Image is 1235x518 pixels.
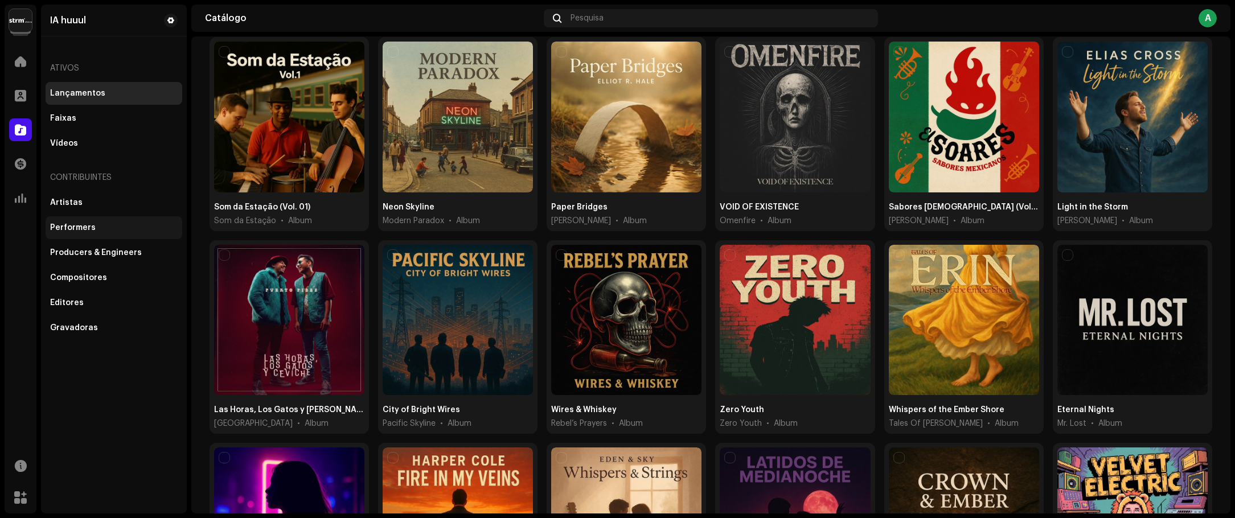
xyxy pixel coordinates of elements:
[1091,418,1094,429] span: •
[720,418,762,429] span: Zero Youth
[383,404,460,416] div: City of Bright Wires
[281,215,284,227] span: •
[440,418,443,429] span: •
[612,418,614,429] span: •
[46,291,182,314] re-m-nav-item: Editores
[46,55,182,82] re-a-nav-header: Ativos
[383,418,436,429] span: Pacific Skyline
[50,298,84,307] div: Editores
[214,215,276,227] span: Som da Estação
[551,418,607,429] span: Rebel’s Prayers
[623,215,647,227] div: Album
[1057,418,1086,429] span: Mr. Lost
[46,241,182,264] re-m-nav-item: Producers & Engineers
[50,89,105,98] div: Lançamentos
[571,14,604,23] span: Pesquisa
[50,198,83,207] div: Artistas
[50,323,98,332] div: Gravadoras
[1122,215,1125,227] span: •
[889,202,1039,213] div: Sabores Mexicanos (Vol. 01)
[1057,215,1117,227] span: Elias Cross
[46,266,182,289] re-m-nav-item: Compositores
[619,418,643,429] div: Album
[953,215,956,227] span: •
[889,404,1004,416] div: Whispers of the Ember Shore
[205,14,539,23] div: Catálogo
[50,114,76,123] div: Faixas
[1057,404,1114,416] div: Eternal Nights
[214,418,293,429] span: Puerto Pibes
[551,202,608,213] div: Paper Bridges
[616,215,618,227] span: •
[760,215,763,227] span: •
[720,202,799,213] div: VOID OF EXISTENCE
[987,418,990,429] span: •
[288,215,312,227] div: Album
[383,215,444,227] span: Modern Paradox
[889,215,949,227] span: El Soares
[214,404,364,416] div: Las Horas, Los Gatos y Ceviche
[46,164,182,191] re-a-nav-header: Contribuintes
[456,215,480,227] div: Album
[1199,9,1217,27] div: A
[50,248,142,257] div: Producers & Engineers
[50,223,96,232] div: Performers
[774,418,798,429] div: Album
[449,215,452,227] span: •
[551,215,611,227] span: Elliot R. Hale
[214,202,310,213] div: Som da Estação (Vol. 01)
[448,418,471,429] div: Album
[9,9,32,32] img: 408b884b-546b-4518-8448-1008f9c76b02
[46,191,182,214] re-m-nav-item: Artistas
[46,316,182,339] re-m-nav-item: Gravadoras
[551,404,617,416] div: Wires & Whiskey
[50,139,78,148] div: Vídeos
[995,418,1019,429] div: Album
[383,202,434,213] div: Neon Skyline
[305,418,329,429] div: Album
[768,215,791,227] div: Album
[766,418,769,429] span: •
[720,215,756,227] span: Omenfire
[720,404,764,416] div: Zero Youth
[46,216,182,239] re-m-nav-item: Performers
[46,107,182,130] re-m-nav-item: Faixas
[297,418,300,429] span: •
[1129,215,1153,227] div: Album
[50,273,107,282] div: Compositores
[46,132,182,155] re-m-nav-item: Vídeos
[1057,202,1128,213] div: Light in the Storm
[46,82,182,105] re-m-nav-item: Lançamentos
[50,16,86,25] div: IA huuul
[961,215,984,227] div: Album
[889,418,983,429] span: Tales Of Erin
[1098,418,1122,429] div: Album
